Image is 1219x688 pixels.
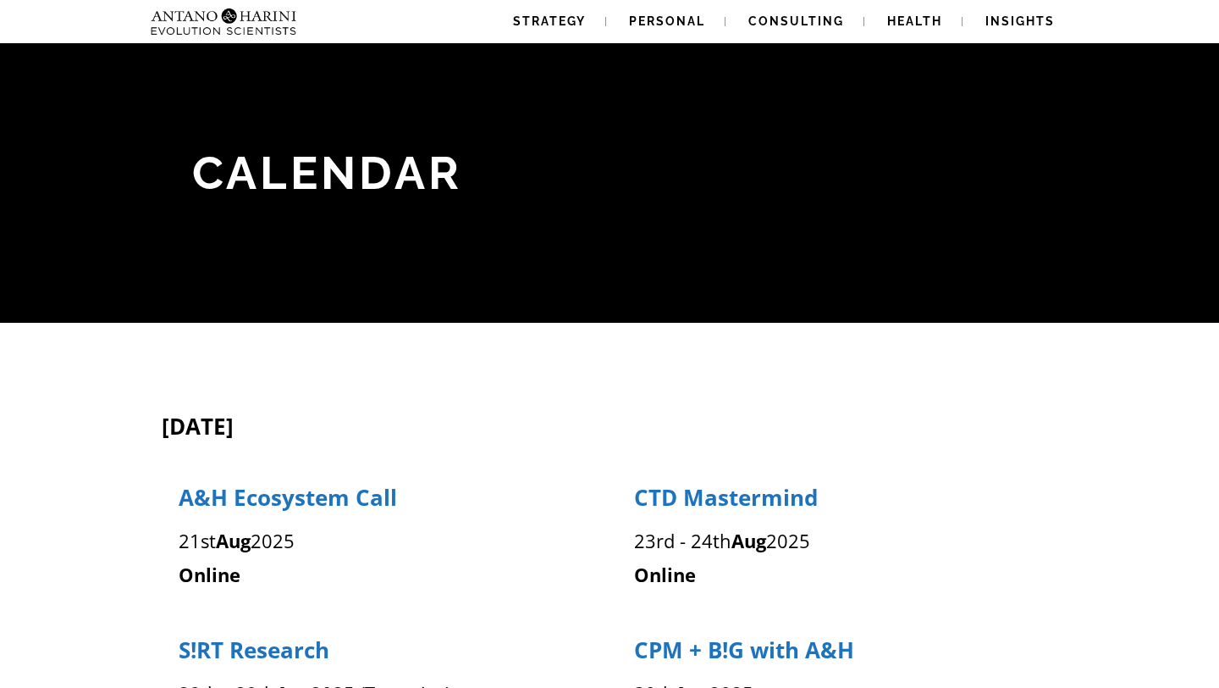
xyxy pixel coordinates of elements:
[985,14,1055,28] span: Insights
[179,635,329,665] span: S!RT Research
[179,562,240,587] strong: Online
[179,482,397,513] span: A&H Ecosystem Call
[634,635,854,665] span: CPM + B!G with A&H
[179,524,586,558] p: 21st 2025
[634,562,696,587] strong: Online
[162,411,234,441] span: [DATE]
[748,14,844,28] span: Consulting
[629,14,705,28] span: Personal
[216,528,251,553] strong: Aug
[887,14,942,28] span: Health
[731,528,766,553] strong: Aug
[634,524,1041,558] p: 23rd - 24th 2025
[192,146,462,200] span: Calendar
[634,482,818,513] span: CTD Mastermind
[513,14,586,28] span: Strategy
